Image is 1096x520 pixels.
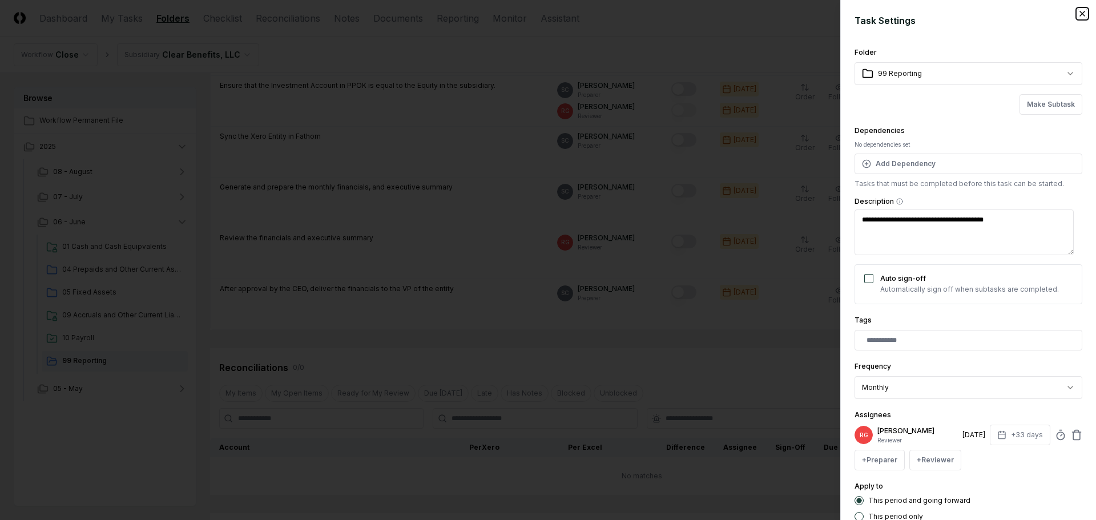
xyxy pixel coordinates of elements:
label: Folder [855,48,877,57]
label: Apply to [855,482,883,490]
div: [DATE] [962,430,985,440]
label: Assignees [855,410,891,419]
label: Dependencies [855,126,905,135]
button: +33 days [990,425,1050,445]
p: Reviewer [877,436,958,445]
button: Add Dependency [855,154,1082,174]
label: Description [855,198,1082,205]
button: +Preparer [855,450,905,470]
label: Auto sign-off [880,274,926,283]
div: No dependencies set [855,140,1082,149]
label: This period and going forward [868,497,970,504]
label: Tags [855,316,872,324]
p: Tasks that must be completed before this task can be started. [855,179,1082,189]
h2: Task Settings [855,14,1082,27]
button: Make Subtask [1020,94,1082,115]
button: +Reviewer [909,450,961,470]
label: Frequency [855,362,891,370]
p: Automatically sign off when subtasks are completed. [880,284,1059,295]
span: RG [860,431,868,440]
p: [PERSON_NAME] [877,426,958,436]
button: Description [896,198,903,205]
label: This period only [868,513,923,520]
